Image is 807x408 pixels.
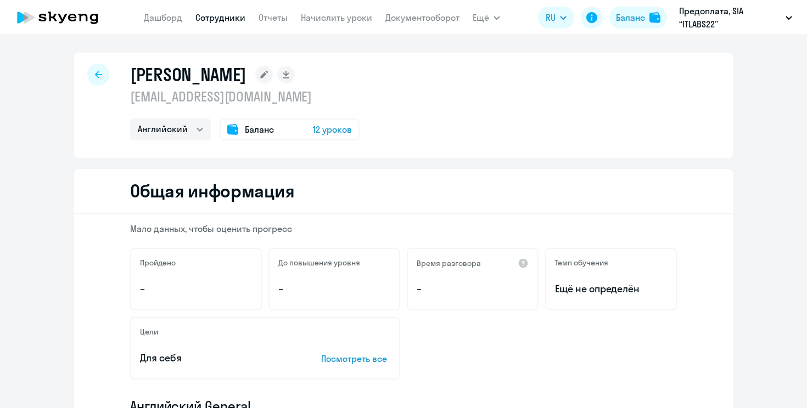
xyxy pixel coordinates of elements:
a: Начислить уроки [301,12,372,23]
span: RU [546,11,556,24]
p: Предоплата, SIA “ITLABS22” [679,4,781,31]
button: Ещё [473,7,500,29]
h2: Общая информация [130,180,294,202]
span: Баланс [245,123,274,136]
button: Балансbalance [609,7,667,29]
div: Баланс [616,11,645,24]
a: Сотрудники [195,12,245,23]
span: Ещё не определён [555,282,667,296]
span: 12 уроков [313,123,352,136]
h5: Время разговора [417,258,481,268]
a: Документооборот [385,12,459,23]
a: Дашборд [144,12,182,23]
h1: [PERSON_NAME] [130,64,246,86]
p: – [417,282,529,296]
h5: Пройдено [140,258,176,268]
p: [EMAIL_ADDRESS][DOMAIN_NAME] [130,88,360,105]
h5: До повышения уровня [278,258,360,268]
p: – [140,282,252,296]
button: Предоплата, SIA “ITLABS22” [674,4,798,31]
a: Отчеты [259,12,288,23]
span: Ещё [473,11,489,24]
p: Мало данных, чтобы оценить прогресс [130,223,677,235]
h5: Темп обучения [555,258,608,268]
p: Посмотреть все [321,352,390,365]
p: – [278,282,390,296]
h5: Цели [140,327,158,337]
button: RU [538,7,574,29]
img: balance [649,12,660,23]
p: Для себя [140,351,287,365]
